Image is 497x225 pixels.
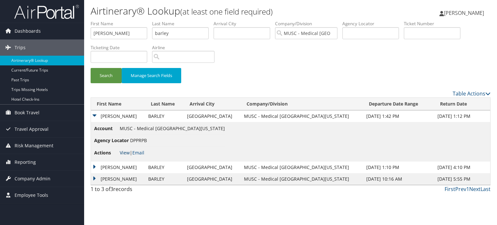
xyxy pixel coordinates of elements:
[15,105,39,121] span: Book Travel
[91,185,183,196] div: 1 to 3 of records
[275,20,342,27] label: Company/Division
[445,186,455,193] a: First
[184,173,241,185] td: [GEOGRAPHIC_DATA]
[145,110,184,122] td: BARLEY
[453,90,491,97] a: Table Actions
[184,110,241,122] td: [GEOGRAPHIC_DATA]
[145,98,184,110] th: Last Name: activate to sort column ascending
[91,44,152,51] label: Ticketing Date
[15,138,53,154] span: Risk Management
[130,137,147,143] span: DPPRPB
[434,173,490,185] td: [DATE] 5:55 PM
[145,162,184,173] td: BARLEY
[91,68,122,83] button: Search
[120,125,225,131] span: MUSC - Medical [GEOGRAPHIC_DATA][US_STATE]
[444,9,484,17] span: [PERSON_NAME]
[91,20,152,27] label: First Name
[241,110,363,122] td: MUSC - Medical [GEOGRAPHIC_DATA][US_STATE]
[241,173,363,185] td: MUSC - Medical [GEOGRAPHIC_DATA][US_STATE]
[241,98,363,110] th: Company/Division
[120,150,130,156] a: View
[363,173,434,185] td: [DATE] 10:16 AM
[466,186,469,193] a: 1
[363,162,434,173] td: [DATE] 1:10 PM
[94,125,118,132] span: Account
[455,186,466,193] a: Prev
[91,4,357,18] h1: Airtinerary® Lookup
[184,162,241,173] td: [GEOGRAPHIC_DATA]
[91,110,145,122] td: [PERSON_NAME]
[404,20,465,27] label: Ticket Number
[122,68,181,83] button: Manage Search Fields
[363,98,434,110] th: Departure Date Range: activate to sort column ascending
[434,162,490,173] td: [DATE] 4:10 PM
[145,173,184,185] td: BARLEY
[480,186,491,193] a: Last
[152,20,214,27] label: Last Name
[15,171,50,187] span: Company Admin
[180,6,273,17] small: (at least one field required)
[94,149,118,156] span: Actions
[14,4,79,19] img: airportal-logo.png
[132,150,144,156] a: Email
[15,154,36,170] span: Reporting
[91,173,145,185] td: [PERSON_NAME]
[152,44,219,51] label: Airline
[342,20,404,27] label: Agency Locator
[241,162,363,173] td: MUSC - Medical [GEOGRAPHIC_DATA][US_STATE]
[439,3,491,23] a: [PERSON_NAME]
[434,98,490,110] th: Return Date: activate to sort column ascending
[94,137,129,144] span: Agency Locator
[120,150,144,156] span: |
[15,23,41,39] span: Dashboards
[434,110,490,122] td: [DATE] 1:12 PM
[91,162,145,173] td: [PERSON_NAME]
[363,110,434,122] td: [DATE] 1:42 PM
[469,186,480,193] a: Next
[91,98,145,110] th: First Name: activate to sort column ascending
[214,20,275,27] label: Arrival City
[110,186,113,193] span: 3
[15,121,49,137] span: Travel Approval
[15,39,26,56] span: Trips
[15,187,48,203] span: Employee Tools
[184,98,241,110] th: Arrival City: activate to sort column ascending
